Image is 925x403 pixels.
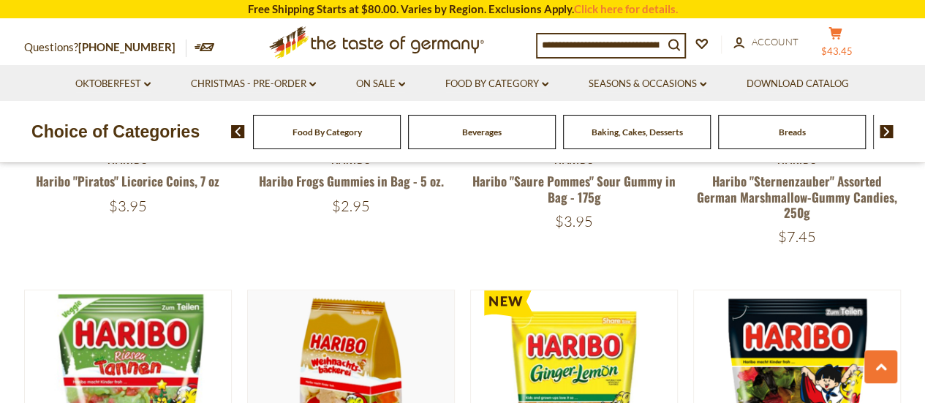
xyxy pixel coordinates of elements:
a: Seasons & Occasions [589,76,706,92]
a: Haribo "Saure Pommes" Sour Gummy in Bag - 175g [472,172,676,206]
img: previous arrow [231,125,245,138]
a: Baking, Cakes, Desserts [592,127,683,138]
a: Food By Category [292,127,362,138]
a: [PHONE_NUMBER] [78,40,175,53]
span: $7.45 [778,227,816,246]
a: Download Catalog [747,76,849,92]
span: $43.45 [821,45,853,57]
a: Oktoberfest [75,76,151,92]
span: $3.95 [555,212,593,230]
span: Account [752,36,798,48]
p: Questions? [24,38,186,57]
a: Haribo Frogs Gummies in Bag - 5 oz. [258,172,443,190]
a: Food By Category [445,76,548,92]
a: Christmas - PRE-ORDER [191,76,316,92]
a: Haribo "Sternenzauber" Assorted German Marshmallow-Gummy Candies, 250g [697,172,897,222]
a: On Sale [356,76,405,92]
a: Click here for details. [574,2,678,15]
a: Haribo "Piratos" Licorice Coins, 7 oz [36,172,219,190]
a: Account [733,34,798,50]
span: $3.95 [109,197,147,215]
img: next arrow [880,125,894,138]
a: Beverages [462,127,502,138]
span: $2.95 [332,197,370,215]
a: Breads [779,127,806,138]
button: $43.45 [814,26,858,63]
